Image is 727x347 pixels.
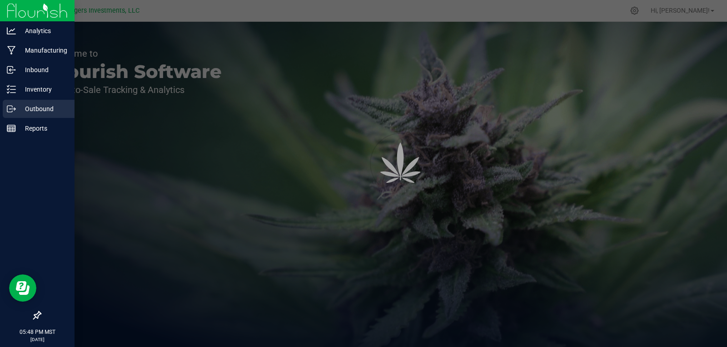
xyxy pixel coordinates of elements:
p: Analytics [16,25,70,36]
p: Outbound [16,103,70,114]
p: 05:48 PM MST [4,328,70,336]
p: Inventory [16,84,70,95]
p: [DATE] [4,336,70,343]
iframe: Resource center [9,274,36,302]
inline-svg: Inventory [7,85,16,94]
p: Manufacturing [16,45,70,56]
p: Inbound [16,64,70,75]
inline-svg: Manufacturing [7,46,16,55]
inline-svg: Reports [7,124,16,133]
inline-svg: Inbound [7,65,16,74]
inline-svg: Outbound [7,104,16,113]
p: Reports [16,123,70,134]
inline-svg: Analytics [7,26,16,35]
